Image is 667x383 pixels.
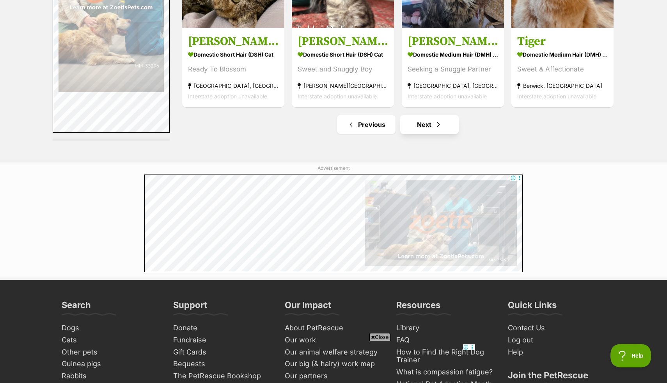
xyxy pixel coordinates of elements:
[393,334,497,346] a: FAQ
[170,334,274,346] a: Fundraise
[188,93,267,100] span: Interstate adoption unavailable
[182,28,284,107] a: [PERSON_NAME] Domestic Short Hair (DSH) Cat Ready To Blossom [GEOGRAPHIC_DATA], [GEOGRAPHIC_DATA]...
[517,64,608,75] div: Sweet & Affectionate
[173,299,207,315] h3: Support
[59,322,162,334] a: Dogs
[508,299,557,315] h3: Quick Links
[505,322,608,334] a: Contact Us
[517,80,608,91] strong: Berwick, [GEOGRAPHIC_DATA]
[59,358,162,370] a: Guinea pigs
[337,115,396,134] a: Previous page
[369,333,390,341] span: Close
[298,80,388,91] strong: [PERSON_NAME][GEOGRAPHIC_DATA]
[517,34,608,49] h3: Tiger
[144,175,523,272] iframe: Advertisement
[285,299,331,315] h3: Our Impact
[292,28,394,107] a: [PERSON_NAME] Domestic Short Hair (DSH) Cat Sweet and Snuggly Boy [PERSON_NAME][GEOGRAPHIC_DATA] ...
[298,93,377,100] span: Interstate adoption unavailable
[170,346,274,358] a: Gift Cards
[298,34,388,49] h3: [PERSON_NAME]
[188,34,279,49] h3: [PERSON_NAME]
[170,322,274,334] a: Donate
[400,115,459,134] a: Next page
[408,64,498,75] div: Seeking a Snuggle Partner
[170,358,274,370] a: Bequests
[408,34,498,49] h3: [PERSON_NAME]
[59,370,162,382] a: Rabbits
[402,28,504,107] a: [PERSON_NAME] Domestic Medium Hair (DMH) Cat Seeking a Snuggle Partner [GEOGRAPHIC_DATA], [GEOGRA...
[62,299,91,315] h3: Search
[408,80,498,91] strong: [GEOGRAPHIC_DATA], [GEOGRAPHIC_DATA]
[188,49,279,60] strong: Domestic Short Hair (DSH) Cat
[282,334,385,346] a: Our work
[282,322,385,334] a: About PetRescue
[505,346,608,358] a: Help
[188,80,279,91] strong: [GEOGRAPHIC_DATA], [GEOGRAPHIC_DATA]
[610,344,651,367] iframe: Help Scout Beacon - Open
[59,334,162,346] a: Cats
[192,344,475,379] iframe: Advertisement
[517,49,608,60] strong: Domestic Medium Hair (DMH) Cat
[408,49,498,60] strong: Domestic Medium Hair (DMH) Cat
[408,93,487,100] span: Interstate adoption unavailable
[181,115,614,134] nav: Pagination
[59,346,162,358] a: Other pets
[170,370,274,382] a: The PetRescue Bookshop
[505,334,608,346] a: Log out
[517,93,596,100] span: Interstate adoption unavailable
[298,49,388,60] strong: Domestic Short Hair (DSH) Cat
[298,64,388,75] div: Sweet and Snuggly Boy
[396,299,440,315] h3: Resources
[393,322,497,334] a: Library
[511,28,614,107] a: Tiger Domestic Medium Hair (DMH) Cat Sweet & Affectionate Berwick, [GEOGRAPHIC_DATA] Interstate a...
[188,64,279,75] div: Ready To Blossom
